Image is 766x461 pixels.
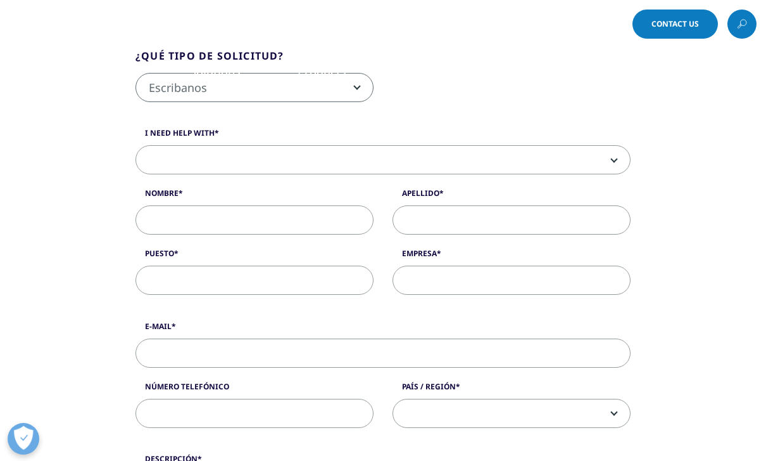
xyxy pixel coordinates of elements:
[470,19,512,29] span: Language
[504,63,537,79] a: About
[392,381,631,399] label: país / región
[545,19,615,29] span: Choose a Region
[190,63,241,79] a: Solutions
[403,63,447,79] a: Insights
[135,321,631,339] label: E-Mail
[298,63,346,79] a: Products
[651,20,699,28] span: Contact Us
[135,127,631,145] label: I need help with
[8,423,39,455] button: Abrir preferencias
[116,44,757,104] nav: Primary
[135,381,374,399] label: número telefónico
[392,188,631,205] label: Apellido
[392,248,631,266] label: Empresa
[632,10,718,39] a: Contact Us
[594,63,636,79] a: Careers
[135,248,374,266] label: Puesto
[135,188,374,205] label: Nombre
